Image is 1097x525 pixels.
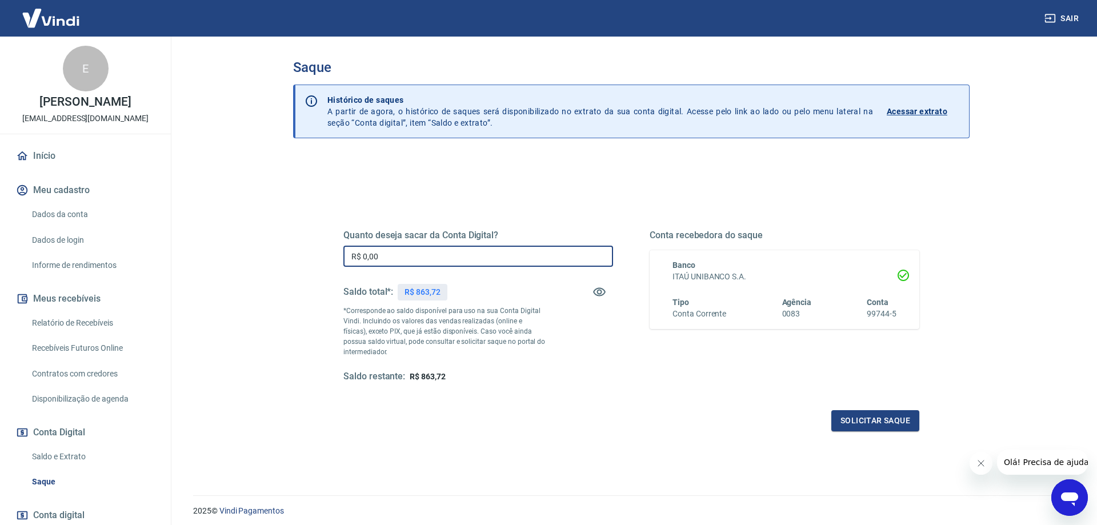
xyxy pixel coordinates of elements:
a: Acessar extrato [887,94,960,129]
img: Vindi [14,1,88,35]
span: Banco [672,261,695,270]
span: Conta digital [33,507,85,523]
span: Olá! Precisa de ajuda? [7,8,96,17]
h6: 99744-5 [867,308,896,320]
a: Informe de rendimentos [27,254,157,277]
a: Saldo e Extrato [27,445,157,468]
p: Histórico de saques [327,94,873,106]
h5: Quanto deseja sacar da Conta Digital? [343,230,613,241]
iframe: Mensagem da empresa [997,450,1088,475]
h5: Conta recebedora do saque [650,230,919,241]
span: Tipo [672,298,689,307]
a: Dados da conta [27,203,157,226]
a: Relatório de Recebíveis [27,311,157,335]
button: Sair [1042,8,1083,29]
p: 2025 © [193,505,1070,517]
p: R$ 863,72 [405,286,441,298]
h3: Saque [293,59,970,75]
a: Disponibilização de agenda [27,387,157,411]
h5: Saldo restante: [343,371,405,383]
p: *Corresponde ao saldo disponível para uso na sua Conta Digital Vindi. Incluindo os valores das ve... [343,306,546,357]
iframe: Botão para abrir a janela de mensagens [1051,479,1088,516]
p: A partir de agora, o histórico de saques será disponibilizado no extrato da sua conta digital. Ac... [327,94,873,129]
h6: ITAÚ UNIBANCO S.A. [672,271,896,283]
h6: Conta Corrente [672,308,726,320]
span: Conta [867,298,888,307]
a: Vindi Pagamentos [219,506,284,515]
p: [PERSON_NAME] [39,96,131,108]
button: Meus recebíveis [14,286,157,311]
iframe: Fechar mensagem [970,452,992,475]
div: E [63,46,109,91]
a: Dados de login [27,229,157,252]
button: Solicitar saque [831,410,919,431]
h5: Saldo total*: [343,286,393,298]
span: R$ 863,72 [410,372,446,381]
a: Recebíveis Futuros Online [27,336,157,360]
p: [EMAIL_ADDRESS][DOMAIN_NAME] [22,113,149,125]
a: Início [14,143,157,169]
a: Saque [27,470,157,494]
h6: 0083 [782,308,812,320]
a: Contratos com credores [27,362,157,386]
button: Meu cadastro [14,178,157,203]
span: Agência [782,298,812,307]
p: Acessar extrato [887,106,947,117]
button: Conta Digital [14,420,157,445]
